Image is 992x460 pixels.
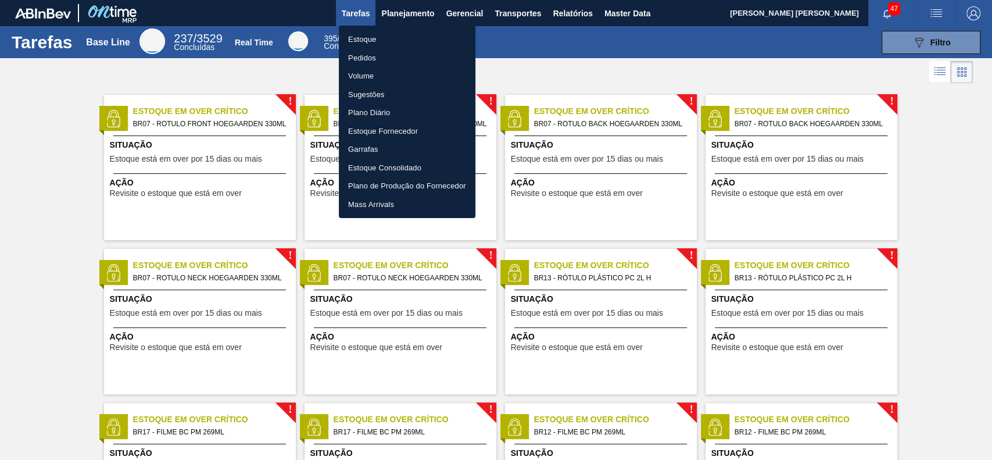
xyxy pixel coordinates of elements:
a: Volume [339,67,475,85]
a: Plano Diário [339,104,475,122]
a: Plano de Produção do Fornecedor [339,177,475,195]
a: Estoque Consolidado [339,159,475,177]
a: Sugestões [339,85,475,104]
a: Estoque [339,30,475,49]
a: Mass Arrivals [339,195,475,214]
a: Pedidos [339,49,475,67]
a: Garrafas [339,140,475,159]
a: Estoque Fornecedor [339,122,475,141]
